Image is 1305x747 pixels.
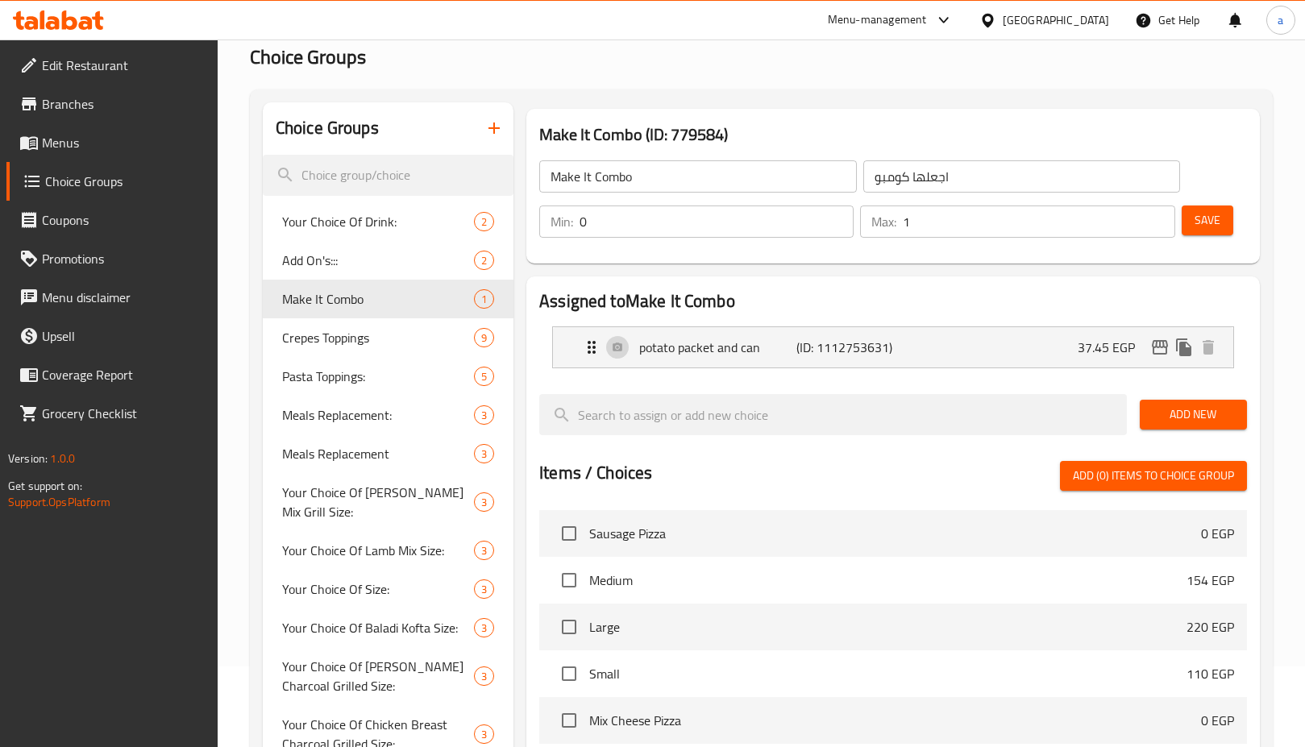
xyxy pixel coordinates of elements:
[871,212,896,231] p: Max:
[539,394,1127,435] input: search
[475,369,493,384] span: 5
[282,212,474,231] span: Your Choice Of Drink:
[589,524,1201,543] span: Sausage Pizza
[1140,400,1247,430] button: Add New
[1201,524,1234,543] p: 0 EGP
[263,608,513,647] div: Your Choice Of Baladi Kofta Size:3
[6,162,218,201] a: Choice Groups
[263,202,513,241] div: Your Choice Of Drink:2
[263,155,513,196] input: search
[552,657,586,691] span: Select choice
[282,483,474,521] span: Your Choice Of [PERSON_NAME] Mix Grill Size:
[475,253,493,268] span: 2
[475,292,493,307] span: 1
[6,239,218,278] a: Promotions
[475,582,493,597] span: 3
[263,647,513,705] div: Your Choice Of [PERSON_NAME] Charcoal Grilled Size:3
[42,249,205,268] span: Promotions
[1187,664,1234,683] p: 110 EGP
[552,610,586,644] span: Select choice
[474,618,494,637] div: Choices
[263,473,513,531] div: Your Choice Of [PERSON_NAME] Mix Grill Size:3
[474,492,494,512] div: Choices
[6,355,218,394] a: Coverage Report
[282,328,474,347] span: Crepes Toppings
[6,394,218,433] a: Grocery Checklist
[276,116,379,140] h2: Choice Groups
[6,46,218,85] a: Edit Restaurant
[539,320,1247,375] li: Expand
[475,446,493,462] span: 3
[282,541,474,560] span: Your Choice Of Lamb Mix Size:
[539,289,1247,313] h2: Assigned to Make It Combo
[8,475,82,496] span: Get support on:
[639,338,796,357] p: potato packet and can
[1187,571,1234,590] p: 154 EGP
[42,133,205,152] span: Menus
[474,367,494,386] div: Choices
[1196,335,1220,359] button: delete
[6,85,218,123] a: Branches
[282,405,474,425] span: Meals Replacement:
[263,396,513,434] div: Meals Replacement:3
[250,39,366,75] span: Choice Groups
[589,571,1187,590] span: Medium
[1172,335,1196,359] button: duplicate
[282,289,474,309] span: Make It Combo
[474,251,494,270] div: Choices
[475,408,493,423] span: 3
[475,330,493,346] span: 9
[282,444,474,463] span: Meals Replacement
[263,280,513,318] div: Make It Combo1
[474,579,494,599] div: Choices
[552,563,586,597] span: Select choice
[6,123,218,162] a: Menus
[1187,617,1234,637] p: 220 EGP
[475,727,493,742] span: 3
[1003,11,1109,29] div: [GEOGRAPHIC_DATA]
[475,669,493,684] span: 3
[45,172,205,191] span: Choice Groups
[6,278,218,317] a: Menu disclaimer
[8,492,110,513] a: Support.OpsPlatform
[42,56,205,75] span: Edit Restaurant
[1060,461,1247,491] button: Add (0) items to choice group
[263,241,513,280] div: Add On's:::2
[474,444,494,463] div: Choices
[1195,210,1220,230] span: Save
[1073,466,1234,486] span: Add (0) items to choice group
[50,448,75,469] span: 1.0.0
[474,666,494,686] div: Choices
[796,338,901,357] p: (ID: 1112753631)
[42,94,205,114] span: Branches
[474,212,494,231] div: Choices
[1278,11,1283,29] span: a
[539,122,1247,147] h3: Make It Combo (ID: 779584)
[1148,335,1172,359] button: edit
[282,367,474,386] span: Pasta Toppings:
[42,326,205,346] span: Upsell
[475,214,493,230] span: 2
[474,405,494,425] div: Choices
[828,10,927,30] div: Menu-management
[553,327,1233,367] div: Expand
[475,495,493,510] span: 3
[1201,711,1234,730] p: 0 EGP
[42,365,205,384] span: Coverage Report
[42,210,205,230] span: Coupons
[42,288,205,307] span: Menu disclaimer
[552,517,586,550] span: Select choice
[42,404,205,423] span: Grocery Checklist
[263,318,513,357] div: Crepes Toppings9
[589,617,1187,637] span: Large
[282,618,474,637] span: Your Choice Of Baladi Kofta Size:
[1153,405,1234,425] span: Add New
[263,570,513,608] div: Your Choice Of Size:3
[263,434,513,473] div: Meals Replacement3
[474,328,494,347] div: Choices
[474,724,494,744] div: Choices
[551,212,573,231] p: Min:
[589,664,1187,683] span: Small
[475,620,493,636] span: 3
[263,357,513,396] div: Pasta Toppings:5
